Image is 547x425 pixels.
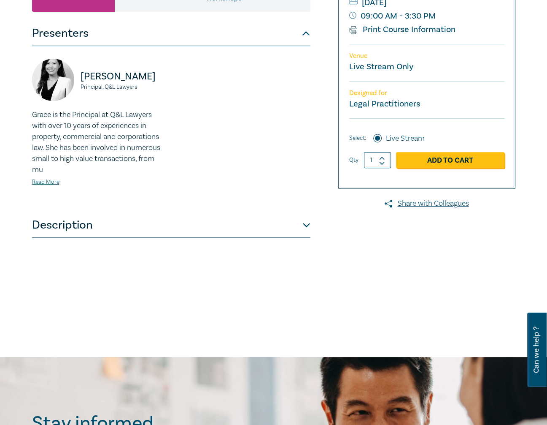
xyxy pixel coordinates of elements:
small: Principal, Q&L Lawyers [81,84,166,90]
input: 1 [364,152,391,168]
a: Add to Cart [396,152,504,168]
small: 09:00 AM - 3:30 PM [349,9,504,23]
a: Print Course Information [349,24,456,35]
button: Presenters [32,21,310,46]
p: [PERSON_NAME] [81,70,166,83]
span: Can we help ? [532,318,540,382]
small: Legal Practitioners [349,98,420,109]
label: Live Stream [386,133,425,144]
p: Venue [349,52,504,60]
a: Share with Colleagues [338,198,515,209]
a: Live Stream Only [349,61,413,72]
span: Select: [349,133,366,143]
p: Designed for [349,89,504,97]
a: Read More [32,178,59,186]
label: Qty [349,155,358,165]
p: Grace is the Principal at Q&L Lawyers with over 10 years of experiences in property, commercial a... [32,109,166,175]
button: Description [32,212,310,238]
img: https://s3.ap-southeast-2.amazonaws.com/leo-cussen-store-production-content/Contacts/Grace%20Xiao... [32,59,74,101]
